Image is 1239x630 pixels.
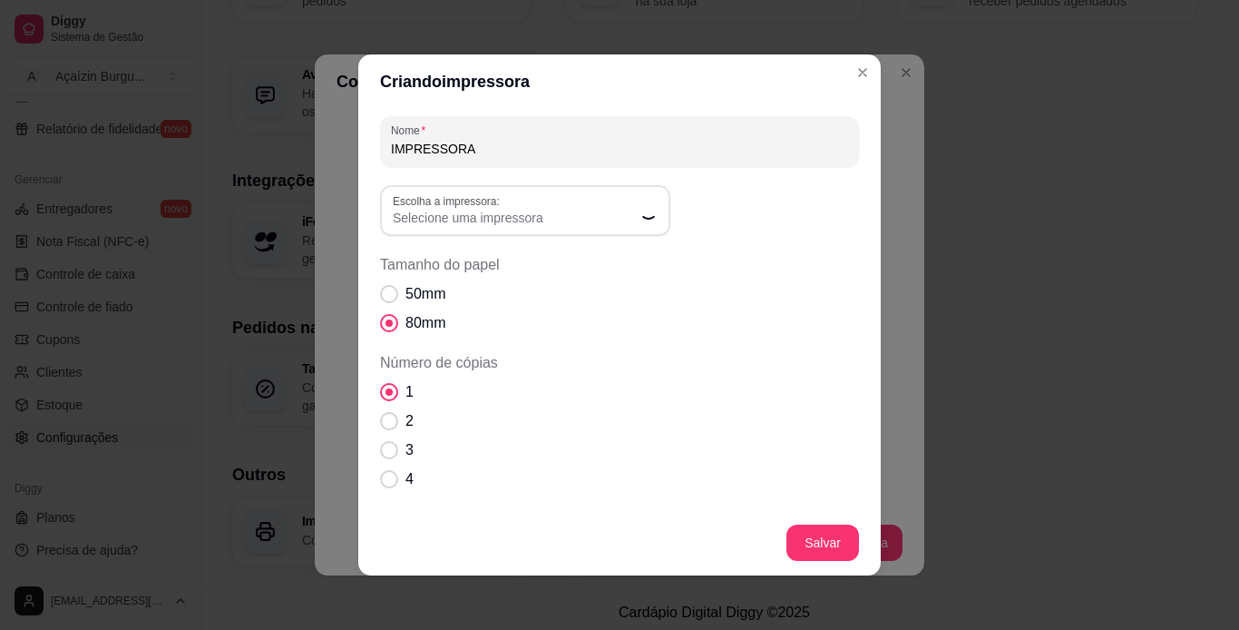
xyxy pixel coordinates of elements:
button: Escolha a impressora:Selecione uma impressoraLoading [380,185,670,236]
span: Selecione uma impressora [393,209,636,227]
div: Loading [639,202,658,220]
label: Escolha a impressora: [393,193,506,209]
span: 4 [405,468,414,490]
span: 1 [405,381,414,403]
span: 2 [405,410,414,432]
header: Criando impressora [358,54,881,109]
div: Tipo de impressão [380,508,859,588]
div: Tamanho do papel [380,254,859,334]
button: Salvar [786,525,859,561]
span: Tipo de impressão [380,508,859,530]
span: 50mm [405,283,445,305]
span: 3 [405,439,414,461]
span: Número de cópias [380,352,859,374]
span: Tamanho do papel [380,254,859,276]
input: Nome [391,140,848,158]
label: Nome [391,123,432,138]
button: Close [848,58,877,87]
div: Número de cópias [380,352,859,490]
span: 80mm [405,312,445,334]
